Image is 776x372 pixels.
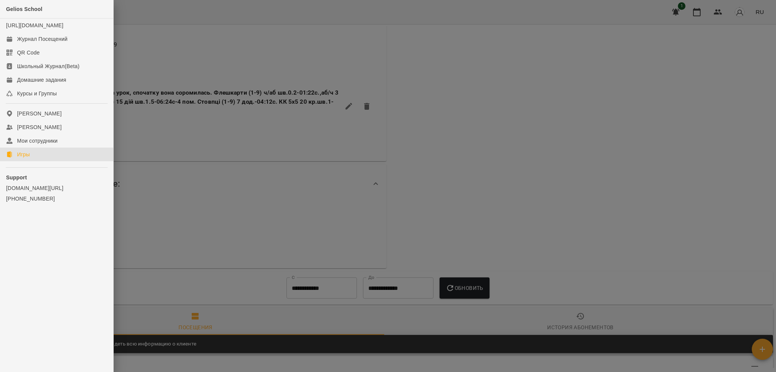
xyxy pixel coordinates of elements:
a: [PHONE_NUMBER] [6,195,107,202]
div: Игры [17,151,30,158]
div: [PERSON_NAME] [17,110,62,117]
a: [URL][DOMAIN_NAME] [6,22,63,28]
div: Курсы и Группы [17,90,57,97]
p: Support [6,174,107,181]
div: [PERSON_NAME] [17,123,62,131]
div: Школьный Журнал(Beta) [17,62,80,70]
div: Домашние задания [17,76,66,84]
div: Журнал Посещений [17,35,67,43]
a: [DOMAIN_NAME][URL] [6,184,107,192]
span: Gelios School [6,6,42,12]
div: QR Code [17,49,40,56]
div: Мои сотрудники [17,137,58,145]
